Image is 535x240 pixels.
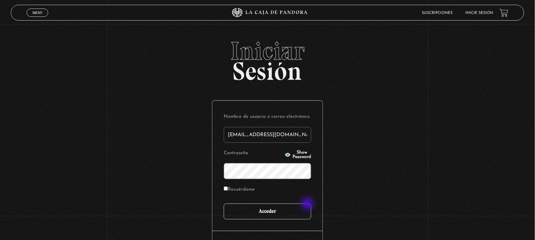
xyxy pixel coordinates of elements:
[32,11,43,15] span: Menu
[422,11,453,15] a: Suscripciones
[224,185,255,195] label: Recuérdame
[285,150,312,159] button: Show Password
[224,112,311,122] label: Nombre de usuario o correo electrónico
[224,186,228,191] input: Recuérdame
[466,11,493,15] a: Inicie sesión
[30,16,45,21] span: Cerrar
[224,204,311,219] input: Acceder
[293,150,312,159] span: Show Password
[11,38,525,79] h2: Sesión
[224,148,283,158] label: Contraseña
[11,38,525,64] span: Iniciar
[500,9,508,17] a: View your shopping cart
